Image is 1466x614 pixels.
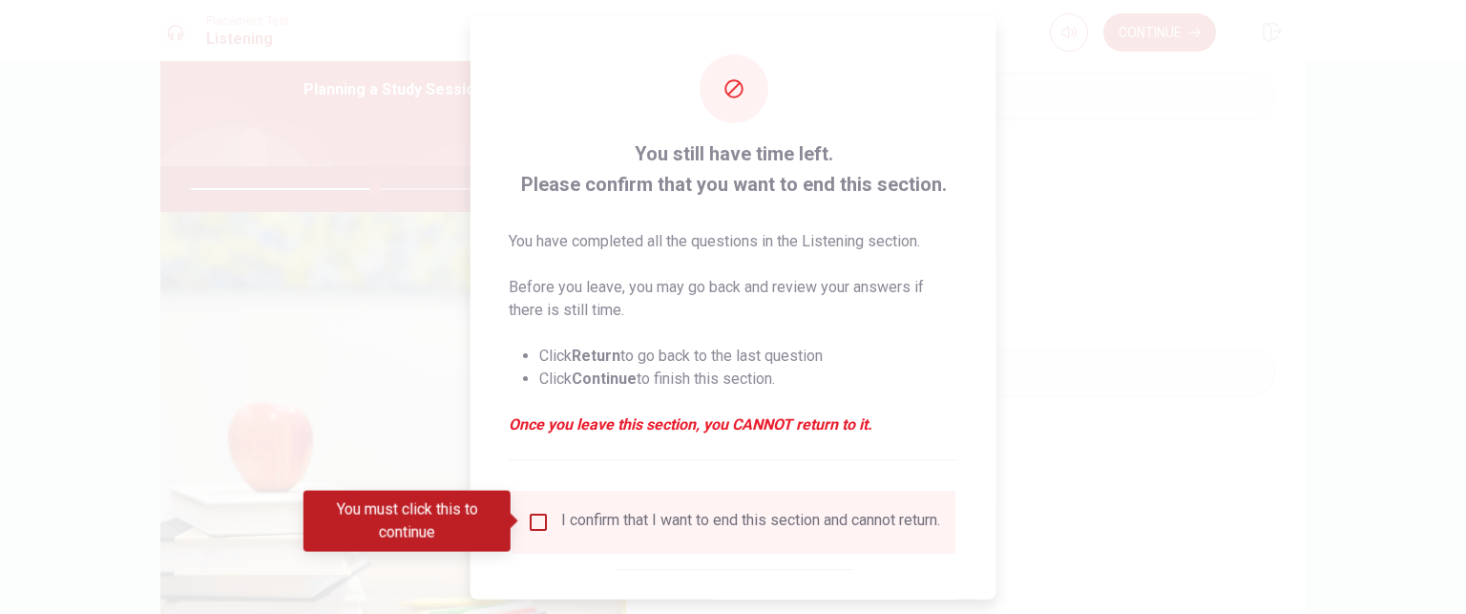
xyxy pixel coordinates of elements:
[509,413,958,435] em: Once you leave this section, you CANNOT return to it.
[539,367,958,390] li: Click to finish this section.
[509,138,958,199] span: You still have time left. Please confirm that you want to end this section.
[527,510,550,533] span: You must click this to continue
[304,491,511,552] div: You must click this to continue
[539,344,958,367] li: Click to go back to the last question
[509,229,958,252] p: You have completed all the questions in the Listening section.
[561,510,940,533] div: I confirm that I want to end this section and cannot return.
[572,346,620,364] strong: Return
[509,275,958,321] p: Before you leave, you may go back and review your answers if there is still time.
[572,369,637,387] strong: Continue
